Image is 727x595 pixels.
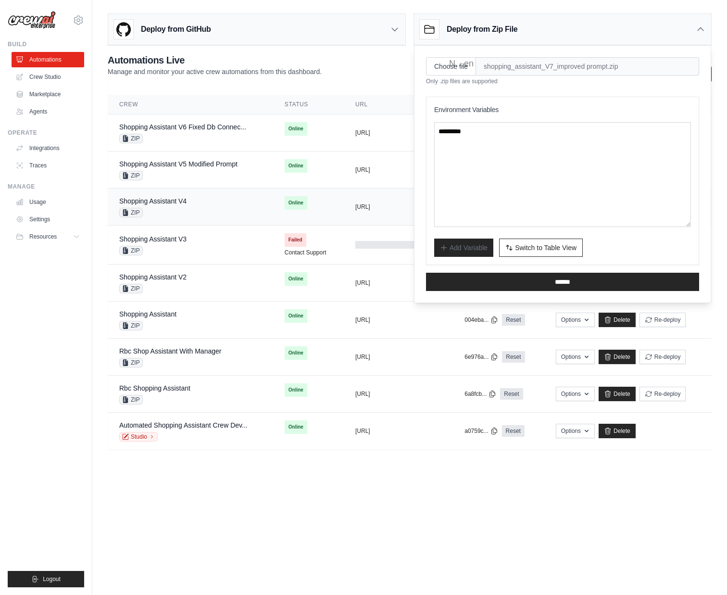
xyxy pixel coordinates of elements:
span: Online [285,196,307,210]
button: 004eba... [464,316,498,324]
a: Settings [12,212,84,227]
a: Delete [599,424,636,438]
div: Operate [8,129,84,137]
a: Agents [12,104,84,119]
th: Crew [108,95,273,114]
button: Logout [8,571,84,587]
button: Options [556,387,595,401]
a: Reset [502,425,525,437]
h2: Automations Live [108,53,322,67]
th: Status [273,95,344,114]
a: Reset [502,314,525,326]
span: ZIP [119,208,143,217]
a: Shopping Assistant V5 Modified Prompt [119,160,238,168]
a: Shopping Assistant V6 Fixed Db Connec... [119,123,246,131]
a: Shopping Assistant V2 [119,273,187,281]
span: Online [285,272,307,286]
button: Add Variable [434,239,493,257]
button: Switch to Table View [499,239,583,257]
span: ZIP [119,358,143,367]
a: Reset [502,351,525,363]
a: Reset [500,388,523,400]
span: ZIP [119,321,143,330]
span: Online [285,122,307,136]
button: 6e976a... [464,353,498,361]
button: Re-deploy [639,350,686,364]
div: Build [8,40,84,48]
span: Logout [43,575,61,583]
span: ZIP [119,284,143,293]
button: Options [556,424,595,438]
span: shopping_assistant_V7_improved prompt.zip [476,57,699,76]
span: Online [285,383,307,397]
a: Traces [12,158,84,173]
span: Online [285,346,307,360]
div: Manage [8,183,84,190]
a: Marketplace [12,87,84,102]
a: Delete [599,350,636,364]
p: Manage and monitor your active crew automations from this dashboard. [108,67,322,76]
a: Shopping Assistant V4 [119,197,187,205]
button: Options [556,350,595,364]
span: ZIP [119,395,143,405]
h3: Environment Variables [434,105,691,114]
a: Automated Shopping Assistant Crew Dev... [119,421,248,429]
a: Rbc Shopping Assistant [119,384,190,392]
button: 6a8fcb... [464,390,496,398]
span: Resources [29,233,57,241]
span: ZIP [119,134,143,143]
p: Only .zip files are supported [426,77,699,85]
a: Contact Support [285,249,326,256]
img: GitHub Logo [114,20,133,39]
span: Online [285,420,307,434]
a: Usage [12,194,84,210]
img: Logo [8,11,56,29]
button: Resources [12,229,84,244]
h3: Deploy from GitHub [141,24,211,35]
a: Automations [12,52,84,67]
span: Online [285,159,307,173]
a: Delete [599,313,636,327]
a: Rbc Shop Assistant With Manager [119,347,221,355]
button: Options [556,313,595,327]
button: a0759c... [464,427,498,435]
h3: Deploy from Zip File [447,24,517,35]
span: Switch to Table View [515,243,577,253]
span: Failed [285,233,306,247]
th: URL [344,95,453,114]
span: ZIP [119,246,143,255]
span: Online [285,309,307,323]
a: Shopping Assistant [119,310,176,318]
a: Integrations [12,140,84,156]
a: Crew Studio [12,69,84,85]
button: Re-deploy [639,387,686,401]
button: Re-deploy [639,313,686,327]
a: Delete [599,387,636,401]
input: Choose file [426,57,476,76]
a: Shopping Assistant V3 [119,235,187,243]
span: ZIP [119,171,143,180]
a: Studio [119,432,158,442]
